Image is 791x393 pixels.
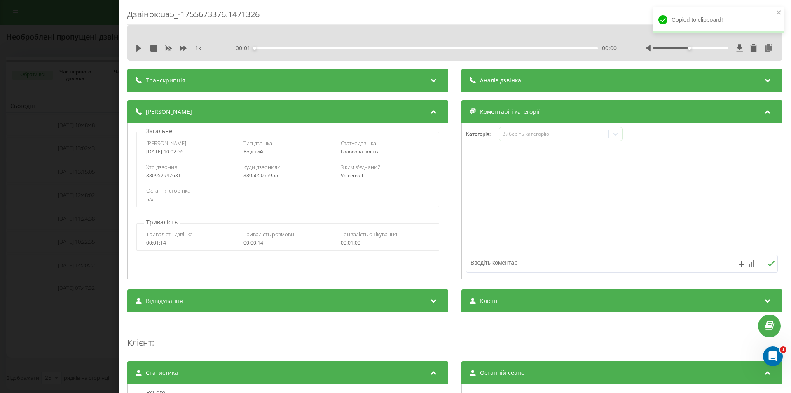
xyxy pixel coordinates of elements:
span: Тривалість дзвінка [146,231,193,238]
div: 380957947631 [146,173,235,179]
span: Статус дзвінка [341,139,376,147]
div: Voicemail [341,173,429,179]
div: [DATE] 10:02:56 [146,149,235,155]
span: 00:00 [602,44,617,52]
span: Вхідний [243,148,263,155]
div: n/a [146,197,429,202]
span: Тривалість розмови [243,231,294,238]
span: Транскрипція [146,76,185,85]
iframe: Intercom live chat [763,346,783,366]
p: Загальне [144,127,174,135]
span: - 00:01 [234,44,255,52]
span: [PERSON_NAME] [146,108,192,116]
div: 380505055955 [243,173,332,179]
div: 00:01:14 [146,240,235,246]
p: Тривалість [144,218,180,226]
span: Статистика [146,369,178,377]
span: [PERSON_NAME] [146,139,186,147]
div: : [127,320,782,353]
span: Клієнт [480,297,498,305]
span: Тривалість очікування [341,231,397,238]
span: Остання сторінка [146,187,190,194]
span: Останній сеанс [480,369,524,377]
div: Виберіть категорію [502,131,605,137]
span: Куди дзвонили [243,163,281,171]
span: Клієнт [127,337,152,348]
span: Відвідування [146,297,183,305]
span: 1 x [195,44,201,52]
div: 00:00:14 [243,240,332,246]
span: З ким з'єднаний [341,163,381,171]
div: Copied to clipboard! [653,7,784,33]
span: Хто дзвонив [146,163,177,171]
div: 00:01:00 [341,240,429,246]
div: Accessibility label [688,47,691,50]
h4: Категорія : [466,131,499,137]
span: Голосова пошта [341,148,380,155]
span: Коментарі і категорії [480,108,540,116]
div: Accessibility label [253,47,256,50]
div: Дзвінок : ua5_-1755673376.1471326 [127,9,782,25]
span: Аналіз дзвінка [480,76,521,85]
span: Тип дзвінка [243,139,272,147]
span: 1 [780,346,786,353]
button: close [776,9,782,17]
